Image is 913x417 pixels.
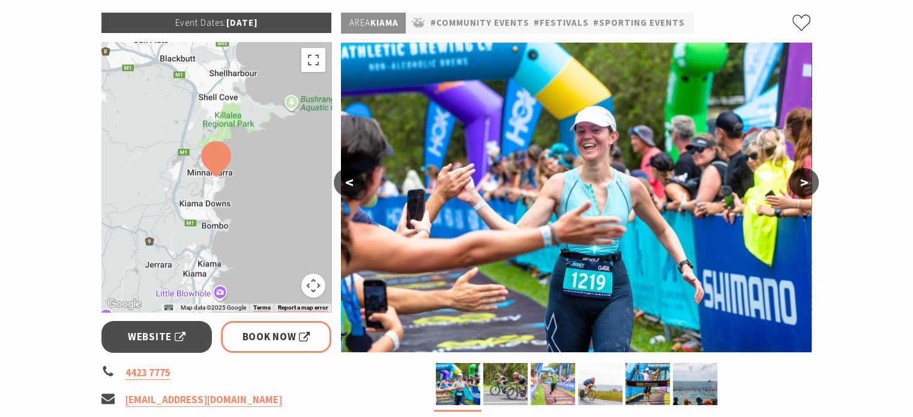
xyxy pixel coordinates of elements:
button: Map camera controls [301,274,325,298]
span: Website [128,329,185,345]
span: Event Dates: [175,17,226,28]
a: Terms (opens in new tab) [253,304,270,311]
button: > [789,168,819,197]
a: Book Now [221,321,332,353]
span: Book Now [243,329,310,345]
a: 4423 7775 [125,366,170,380]
img: kiamatriathlon [341,43,812,352]
img: Google [104,296,144,312]
a: [EMAIL_ADDRESS][DOMAIN_NAME] [125,393,282,407]
a: Report a map error [277,304,328,311]
a: Website [101,321,212,353]
img: kiamatriathlon [483,363,528,405]
img: kiamatriathlon [578,363,622,405]
span: Map data ©2025 Google [180,304,246,311]
a: #Festivals [533,16,588,31]
p: [DATE] [101,13,332,33]
button: < [334,168,364,197]
a: #Sporting Events [592,16,684,31]
img: kiamatriathlon [625,363,670,405]
p: Kiama [341,13,406,34]
img: Husky Tri [673,363,717,405]
a: #Community Events [430,16,529,31]
span: Area [349,17,370,28]
button: Keyboard shortcuts [164,304,173,312]
img: kiamatriathlon [436,363,480,405]
img: eliteenergyevents [531,363,575,405]
button: Toggle fullscreen view [301,48,325,72]
a: Open this area in Google Maps (opens a new window) [104,296,144,312]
